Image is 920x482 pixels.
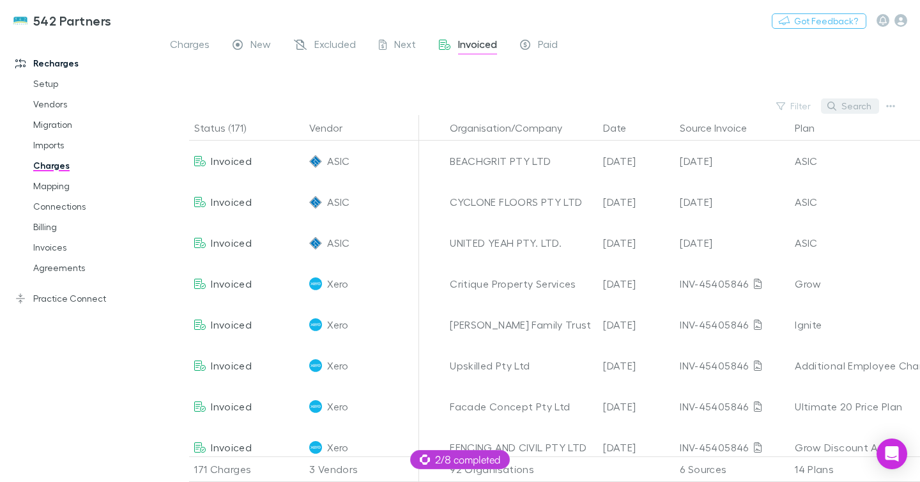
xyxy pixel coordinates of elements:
[598,427,675,468] div: [DATE]
[304,456,419,482] div: 3 Vendors
[458,38,497,54] span: Invoiced
[211,237,252,249] span: Invoiced
[675,456,790,482] div: 6 Sources
[795,115,830,141] button: Plan
[680,222,785,263] div: [DATE]
[309,318,322,331] img: Xero's Logo
[211,277,252,290] span: Invoiced
[450,182,593,222] div: CYCLONE FLOORS PTY LTD
[309,400,322,413] img: Xero's Logo
[680,304,785,345] div: INV-45405846
[450,304,593,345] div: [PERSON_NAME] Family Trust
[598,345,675,386] div: [DATE]
[598,141,675,182] div: [DATE]
[211,359,252,371] span: Invoiced
[20,135,156,155] a: Imports
[450,222,593,263] div: UNITED YEAH PTY. LTD.
[211,318,252,330] span: Invoiced
[327,427,348,468] span: Xero
[450,345,593,386] div: Upskilled Pty Ltd
[309,115,358,141] button: Vendor
[20,94,156,114] a: Vendors
[770,98,818,114] button: Filter
[314,38,356,54] span: Excluded
[772,13,866,29] button: Got Feedback?
[598,304,675,345] div: [DATE]
[20,237,156,258] a: Invoices
[598,222,675,263] div: [DATE]
[450,386,593,427] div: Facade Concept Pty Ltd
[603,115,641,141] button: Date
[33,13,112,28] h3: 542 Partners
[20,155,156,176] a: Charges
[327,386,348,427] span: Xero
[680,182,785,222] div: [DATE]
[170,38,210,54] span: Charges
[5,5,119,36] a: 542 Partners
[680,141,785,182] div: [DATE]
[211,196,252,208] span: Invoiced
[450,427,593,468] div: FENCING AND CIVIL PTY LTD
[189,456,304,482] div: 171 Charges
[450,141,593,182] div: BEACHGRIT PTY LTD
[309,155,322,167] img: ASIC's Logo
[20,196,156,217] a: Connections
[309,237,322,249] img: ASIC's Logo
[20,74,156,94] a: Setup
[20,176,156,196] a: Mapping
[598,263,675,304] div: [DATE]
[309,277,322,290] img: Xero's Logo
[327,345,348,386] span: Xero
[680,345,785,386] div: INV-45405846
[3,53,156,74] a: Recharges
[394,38,416,54] span: Next
[211,155,252,167] span: Invoiced
[20,258,156,278] a: Agreements
[211,400,252,412] span: Invoiced
[327,222,349,263] span: ASIC
[821,98,879,114] button: Search
[450,115,578,141] button: Organisation/Company
[680,263,785,304] div: INV-45405846
[194,115,261,141] button: Status (171)
[450,263,593,304] div: Critique Property Services
[598,386,675,427] div: [DATE]
[327,263,348,304] span: Xero
[877,439,907,469] div: Open Intercom Messenger
[327,182,349,222] span: ASIC
[20,217,156,237] a: Billing
[309,359,322,372] img: Xero's Logo
[211,441,252,453] span: Invoiced
[680,115,762,141] button: Source Invoice
[327,141,349,182] span: ASIC
[445,456,598,482] div: 92 Organisations
[309,441,322,454] img: Xero's Logo
[598,182,675,222] div: [DATE]
[538,38,558,54] span: Paid
[327,304,348,345] span: Xero
[250,38,271,54] span: New
[680,386,785,427] div: INV-45405846
[3,288,156,309] a: Practice Connect
[309,196,322,208] img: ASIC's Logo
[13,13,28,28] img: 542 Partners's Logo
[20,114,156,135] a: Migration
[680,427,785,468] div: INV-45405846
